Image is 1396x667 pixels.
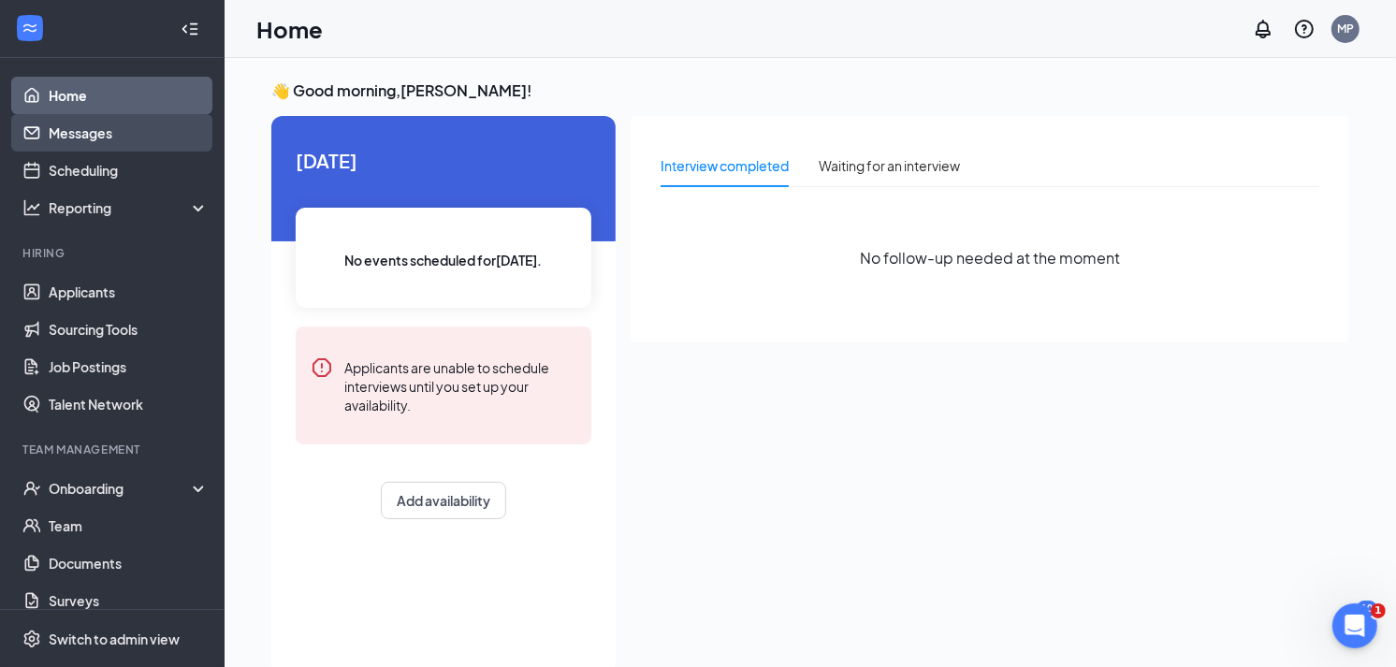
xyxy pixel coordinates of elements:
[296,146,591,175] span: [DATE]
[256,13,323,45] h1: Home
[22,442,205,457] div: Team Management
[49,544,209,582] a: Documents
[22,479,41,498] svg: UserCheck
[49,77,209,114] a: Home
[1332,603,1377,648] iframe: Intercom live chat
[271,80,1349,101] h3: 👋 Good morning, [PERSON_NAME] !
[22,198,41,217] svg: Analysis
[49,198,210,217] div: Reporting
[49,273,209,311] a: Applicants
[1337,21,1354,36] div: MP
[819,155,960,176] div: Waiting for an interview
[49,630,180,648] div: Switch to admin view
[1357,601,1377,616] div: 10
[311,356,333,379] svg: Error
[381,482,506,519] button: Add availability
[49,582,209,619] a: Surveys
[1371,603,1386,618] span: 1
[345,250,543,270] span: No events scheduled for [DATE] .
[49,114,209,152] a: Messages
[860,246,1120,269] span: No follow-up needed at the moment
[49,152,209,189] a: Scheduling
[49,348,209,385] a: Job Postings
[1293,18,1316,40] svg: QuestionInfo
[22,630,41,648] svg: Settings
[49,385,209,423] a: Talent Network
[49,507,209,544] a: Team
[49,311,209,348] a: Sourcing Tools
[1252,18,1274,40] svg: Notifications
[181,20,199,38] svg: Collapse
[21,19,39,37] svg: WorkstreamLogo
[661,155,789,176] div: Interview completed
[49,479,193,498] div: Onboarding
[344,356,576,414] div: Applicants are unable to schedule interviews until you set up your availability.
[22,245,205,261] div: Hiring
